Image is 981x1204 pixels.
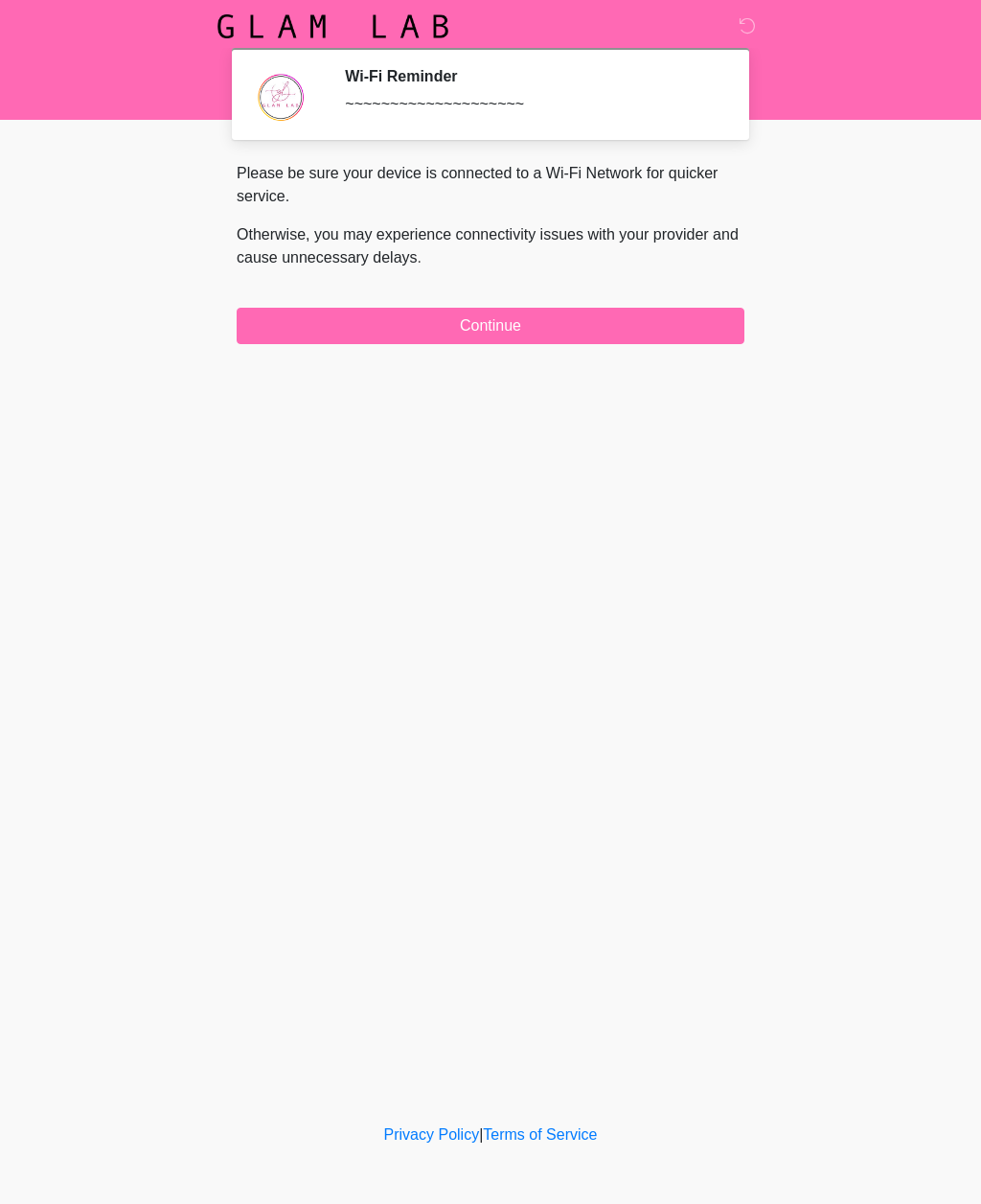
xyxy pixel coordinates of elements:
button: Continue [237,308,744,344]
div: ~~~~~~~~~~~~~~~~~~~~ [345,93,716,116]
p: Please be sure your device is connected to a Wi-Fi Network for quicker service. [237,162,744,208]
a: | [479,1126,483,1143]
img: Glam Lab Logo [217,14,448,38]
img: Agent Avatar [251,67,308,125]
span: . [418,249,422,266]
a: Terms of Service [483,1126,597,1143]
a: Privacy Policy [384,1126,480,1143]
h2: Wi-Fi Reminder [345,67,716,85]
p: Otherwise, you may experience connectivity issues with your provider and cause unnecessary delays [237,223,744,269]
